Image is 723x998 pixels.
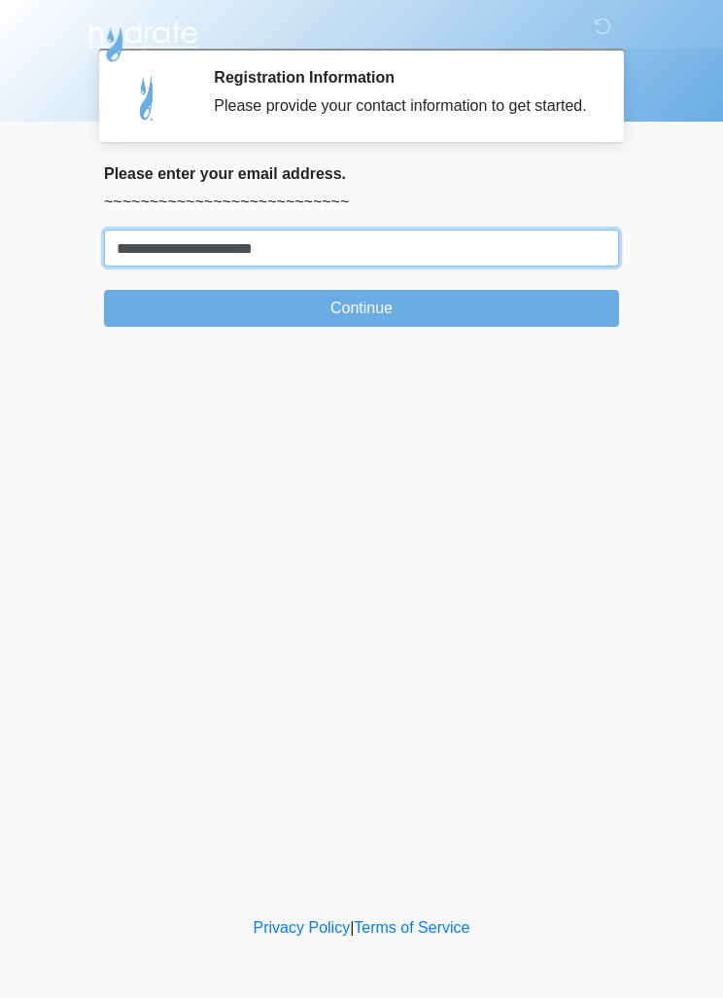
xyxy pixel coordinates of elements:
[350,919,354,936] a: |
[104,164,619,183] h2: Please enter your email address.
[85,15,201,63] img: Hydrate IV Bar - Chandler Logo
[104,290,619,327] button: Continue
[354,919,469,936] a: Terms of Service
[254,919,351,936] a: Privacy Policy
[104,191,619,214] p: ~~~~~~~~~~~~~~~~~~~~~~~~~~~
[214,94,590,118] div: Please provide your contact information to get started.
[119,68,177,126] img: Agent Avatar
